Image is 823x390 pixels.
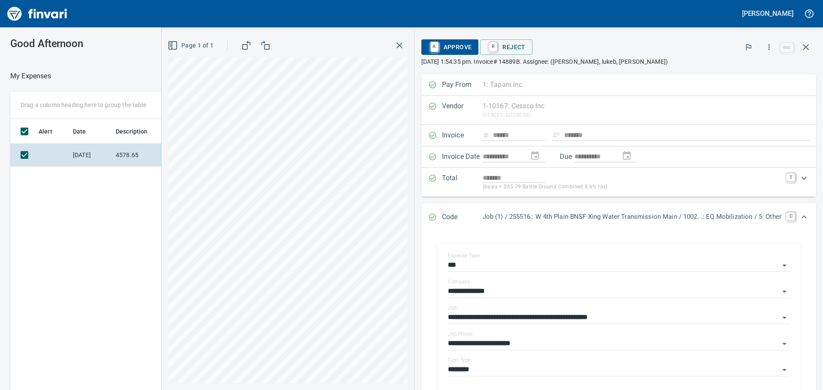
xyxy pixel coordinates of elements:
span: Page 1 of 1 [169,40,213,51]
button: Open [778,286,790,298]
a: C [787,212,795,220]
button: More [760,38,778,57]
p: My Expenses [10,71,51,81]
nav: breadcrumb [10,71,51,81]
button: Open [778,338,790,350]
div: Expand [421,168,816,196]
p: Total [442,173,483,191]
p: Drag a column heading here to group the table [21,101,146,109]
span: Date [73,126,86,137]
label: Job [448,305,457,310]
span: Alert [39,126,52,137]
a: A [430,42,439,51]
span: Approve [428,40,472,54]
button: Page 1 of 1 [166,38,217,54]
button: Open [778,259,790,271]
label: Job Phase [448,331,472,336]
button: Open [778,312,790,324]
button: [PERSON_NAME] [740,7,796,20]
span: Close invoice [778,37,816,57]
button: Flag [739,38,758,57]
p: Job (1) / 255516.: W 4th Plain BNSF Xing Water Transmission Main / 1002. .: EQ Mobilization / 5: ... [483,212,781,222]
label: Expense Type [448,253,480,258]
h5: [PERSON_NAME] [742,9,793,18]
h3: Good Afternoon [10,38,192,50]
a: R [489,42,497,51]
label: Company [448,279,470,284]
span: Alert [39,126,63,137]
img: Finvari [5,3,69,24]
td: 4578.65 [112,144,189,167]
button: Open [778,364,790,376]
p: [DATE] 1:54:35 pm. Invoice# 14889B. Assignee: ([PERSON_NAME], lukeb, [PERSON_NAME]) [421,57,816,66]
td: [DATE] [69,144,112,167]
button: RReject [480,39,532,55]
div: Expand [421,203,816,232]
p: (basis + $65.79 Battle Ground Combined 8.6% tax) [483,183,781,191]
label: Cost Type [448,357,471,363]
span: Description [116,126,159,137]
span: Description [116,126,148,137]
a: T [787,173,795,182]
button: AApprove [421,39,479,55]
a: esc [781,43,793,52]
span: Reject [487,40,525,54]
span: Date [73,126,97,137]
p: Code [442,212,483,223]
